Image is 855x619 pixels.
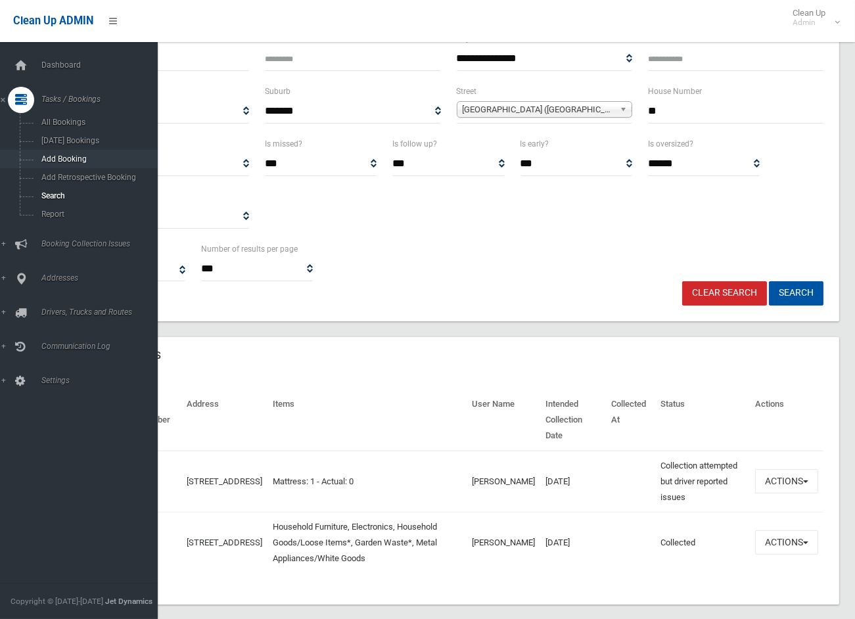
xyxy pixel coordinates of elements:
td: Mattress: 1 - Actual: 0 [267,451,467,513]
th: Unit Number [135,390,181,451]
span: [DATE] Bookings [37,136,158,145]
span: Add Retrospective Booking [37,173,158,182]
span: Drivers, Trucks and Routes [37,308,169,317]
td: [DATE] [540,451,606,513]
label: Is follow up? [392,137,437,151]
td: [PERSON_NAME] [467,512,540,573]
span: [GEOGRAPHIC_DATA] ([GEOGRAPHIC_DATA]) [463,102,614,118]
button: Actions [755,469,818,493]
span: Tasks / Bookings [37,95,169,104]
label: Suburb [265,84,290,99]
label: Is early? [520,137,549,151]
th: Collected At [606,390,655,451]
th: User Name [467,390,540,451]
span: Clean Up ADMIN [13,14,93,27]
span: All Bookings [37,118,158,127]
th: Intended Collection Date [540,390,606,451]
span: Addresses [37,273,169,283]
span: Report [37,210,158,219]
th: Address [181,390,267,451]
th: Status [655,390,750,451]
label: House Number [648,84,702,99]
td: [PERSON_NAME] [467,451,540,513]
span: Copyright © [DATE]-[DATE] [11,597,103,606]
span: Clean Up [786,8,839,28]
strong: Jet Dynamics [105,597,152,606]
label: Street [457,84,477,99]
td: [DATE] [540,512,606,573]
span: Dashboard [37,60,169,70]
span: Settings [37,376,169,385]
td: Collection attempted but driver reported issues [655,451,750,513]
a: [STREET_ADDRESS] [187,538,262,547]
label: Is oversized? [648,137,693,151]
th: Actions [750,390,823,451]
button: Search [769,281,823,306]
span: Communication Log [37,342,169,351]
span: Search [37,191,158,200]
span: Booking Collection Issues [37,239,169,248]
td: Household Furniture, Electronics, Household Goods/Loose Items*, Garden Waste*, Metal Appliances/W... [267,512,467,573]
td: Collected [655,512,750,573]
span: Add Booking [37,154,158,164]
a: Clear Search [682,281,767,306]
th: Items [267,390,467,451]
small: Admin [793,18,825,28]
a: [STREET_ADDRESS] [187,476,262,486]
label: Number of results per page [201,242,298,256]
label: Is missed? [265,137,302,151]
button: Actions [755,530,818,555]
